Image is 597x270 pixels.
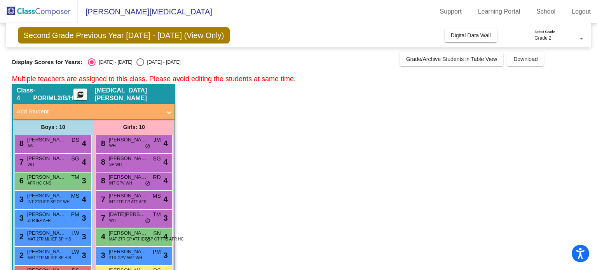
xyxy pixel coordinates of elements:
[153,229,161,237] span: SN
[451,32,491,38] span: Digital Data Wall
[109,155,148,162] span: [PERSON_NAME]
[145,143,150,150] span: do_not_disturb_alt
[153,192,161,200] span: MS
[28,180,51,186] span: AFR HC CNS
[17,214,24,222] span: 3
[27,229,66,237] span: [PERSON_NAME]
[99,214,105,222] span: 7
[17,139,24,148] span: 8
[82,212,86,224] span: 3
[17,232,24,241] span: 2
[75,91,85,102] mat-icon: picture_as_pdf
[109,218,116,223] span: WH
[109,248,148,256] span: [PERSON_NAME]
[99,139,105,148] span: 8
[145,181,150,187] span: do_not_disturb_alt
[434,5,468,18] a: Support
[78,5,212,18] span: [PERSON_NAME][MEDICAL_DATA]
[82,231,86,242] span: 3
[71,155,79,163] span: SG
[472,5,527,18] a: Learning Portal
[99,251,105,260] span: 3
[400,52,504,66] button: Grade/Archive Students in Table View
[99,176,105,185] span: 8
[27,136,66,144] span: [PERSON_NAME]
[28,162,34,167] span: WH
[109,236,184,242] span: MAT 2TR CP ATT IEP SP OT TTQ AFR HC
[94,119,175,135] div: Girls: 10
[12,59,82,66] span: Display Scores for Years:
[164,156,168,168] span: 4
[109,173,148,181] span: [PERSON_NAME]
[27,173,66,181] span: [PERSON_NAME]
[153,173,161,181] span: RD
[28,143,33,149] span: AS
[109,162,122,167] span: SP WH
[27,192,66,200] span: [PERSON_NAME]
[109,192,148,200] span: [PERSON_NAME]
[109,211,148,218] span: [DATE][PERSON_NAME]
[71,211,79,219] span: PM
[164,249,168,261] span: 3
[13,119,94,135] div: Boys : 10
[13,104,175,119] mat-expansion-panel-header: Add Student
[72,136,79,144] span: DS
[109,229,148,237] span: [PERSON_NAME]
[18,27,230,44] span: Second Grade Previous Year [DATE] - [DATE] (View Only)
[27,155,66,162] span: [PERSON_NAME]
[406,56,497,62] span: Grade/Archive Students in Table View
[154,136,161,144] span: JM
[534,35,551,41] span: Grade 2
[28,236,71,242] span: MAT 2TR ML IEP SP HIS
[17,176,24,185] span: 6
[109,255,142,261] span: 2TR GPV AM2 WH
[164,193,168,205] span: 4
[153,248,161,256] span: PM
[164,231,168,242] span: 4
[109,143,116,149] span: WH
[28,255,71,261] span: MAT 2TR ML IEP SP HIS
[164,138,168,149] span: 4
[96,59,132,66] div: [DATE] - [DATE]
[17,107,161,116] mat-panel-title: Add Student
[82,138,86,149] span: 4
[153,155,161,163] span: SG
[99,195,105,204] span: 7
[72,248,79,256] span: LW
[17,87,33,102] span: Class 4
[164,175,168,186] span: 4
[566,5,597,18] a: Logout
[109,136,148,144] span: [PERSON_NAME]
[164,212,168,224] span: 3
[88,58,180,66] mat-radio-group: Select an option
[17,251,24,260] span: 2
[33,87,73,102] span: - POR/ML2/B/H
[82,156,86,168] span: 4
[153,211,161,219] span: TM
[72,173,79,181] span: TM
[82,175,86,186] span: 3
[27,211,66,218] span: [PERSON_NAME]
[507,52,544,66] button: Download
[513,56,538,62] span: Download
[12,75,296,83] span: Multiple teachers are assigned to this class. Please avoid editing the students at same time.
[144,59,181,66] div: [DATE] - [DATE]
[27,248,66,256] span: [PERSON_NAME]
[99,158,105,166] span: 8
[99,232,105,241] span: 4
[145,218,150,224] span: do_not_disturb_alt
[72,229,79,237] span: LW
[95,87,171,102] span: [MEDICAL_DATA][PERSON_NAME]
[71,192,79,200] span: MS
[109,180,132,186] span: INT GPV WH
[109,199,147,205] span: INT 2TR CP ATT AFR
[82,249,86,261] span: 3
[28,218,51,223] span: 2TR IEP AFR
[145,237,150,243] span: do_not_disturb_alt
[445,28,497,42] button: Digital Data Wall
[82,193,86,205] span: 4
[530,5,562,18] a: School
[73,89,87,100] button: Print Students Details
[28,199,70,205] span: INT 2TR IEP SP OT WH
[17,158,24,166] span: 7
